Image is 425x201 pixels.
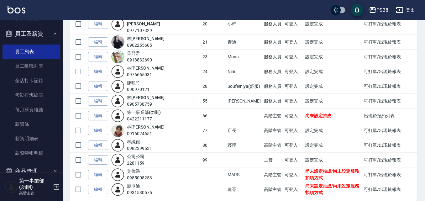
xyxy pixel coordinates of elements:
[305,113,332,118] span: 尚未設定抽成
[88,96,108,106] a: 編輯
[201,64,226,79] td: 24
[3,59,60,73] a: 員工離職列表
[283,64,304,79] td: 可登入
[88,155,108,165] a: 編輯
[3,117,60,131] a: 薪資條
[262,167,283,182] td: 高階主管
[283,167,304,182] td: 可登入
[111,168,124,181] img: user-login-man-human-body-mobile-person-512.png
[127,71,165,78] div: 0976665031
[111,94,124,108] img: user-login-man-human-body-mobile-person-512.png
[262,153,283,167] td: 主管
[304,153,362,167] td: 設定完成
[127,139,140,144] a: 林純億
[111,65,124,78] img: user-login-man-human-body-mobile-person-512.png
[201,138,226,153] td: 88
[226,94,262,108] td: [PERSON_NAME]
[262,182,283,197] td: 高階主管
[3,73,60,88] a: 全店打卡記錄
[366,4,391,17] button: PS38
[111,109,124,122] img: user-login-man-human-body-mobile-person-512.png
[127,110,161,115] a: 第一事業部(勿刪)
[88,140,108,150] a: 編輯
[127,154,144,159] a: 公司公司
[304,123,362,138] td: 設定完成
[111,18,124,31] img: user-login-man-human-body-mobile-person-512.png
[127,160,144,167] div: 2281159
[3,146,60,160] a: 薪資轉帳明細
[3,103,60,117] a: 每月薪資維護
[304,50,362,64] td: 設定完成
[8,6,25,13] img: Logo
[283,182,304,197] td: 可登入
[127,36,165,41] a: 林[PERSON_NAME]
[226,64,262,79] td: Nini
[226,138,262,153] td: 經理
[262,123,283,138] td: 高階主管
[201,35,226,50] td: 21
[283,94,304,108] td: 可登入
[226,123,262,138] td: 店長
[283,35,304,50] td: 可登入
[127,80,140,85] a: 陳映竹
[283,13,304,35] td: 可登入
[127,86,150,93] div: 090970121
[283,50,304,64] td: 可登入
[262,79,283,94] td: 服務人員
[201,108,226,123] td: 66
[127,169,140,174] a: 黃偉乘
[304,13,362,35] td: 設定完成
[201,94,226,108] td: 55
[226,13,262,35] td: 小軒
[111,35,124,49] img: avatar.jpeg
[111,153,124,167] img: user-login-man-human-body-mobile-person-512.png
[262,64,283,79] td: 服務人員
[127,183,140,188] a: 廖厚迪
[88,19,108,29] a: 編輯
[88,185,108,194] a: 編輯
[127,27,199,34] div: 0977107329
[88,126,108,135] a: 編輯
[304,64,362,79] td: 設定完成
[3,163,60,179] button: 商品管理
[376,6,388,14] div: PS38
[283,123,304,138] td: 可登入
[283,79,304,94] td: 可登入
[3,26,60,42] button: 員工及薪資
[127,51,140,56] a: 董羿君
[3,131,60,146] a: 薪資明細表
[305,183,359,195] span: 尚未設定抽成/尚未設定服務扣項方式
[226,50,262,64] td: Mona
[304,79,362,94] td: 設定完成
[201,79,226,94] td: 28
[111,80,124,93] img: user-login-man-human-body-mobile-person-512.png
[305,169,359,180] span: 尚未設定抽成/尚未設定服務扣項方式
[351,4,363,16] button: save
[111,183,124,196] img: user-login-man-human-body-mobile-person-512.png
[127,42,165,49] div: 0902255605
[127,101,165,108] div: 0905738759
[88,52,108,62] a: 編輯
[127,189,152,196] div: 0931530575
[19,190,51,196] p: 高階主管
[393,4,417,16] button: 登出
[262,50,283,64] td: 服務人員
[3,45,60,59] a: 員工列表
[88,111,108,121] a: 編輯
[201,123,226,138] td: 77
[226,182,262,197] td: 迪哥
[262,13,283,35] td: 服務人員
[127,175,152,181] div: 0985008253
[304,94,362,108] td: 設定完成
[88,170,108,180] a: 編輯
[262,108,283,123] td: 高階主管
[127,57,152,63] div: 0918832690
[127,124,165,130] a: 林[PERSON_NAME]
[3,88,60,102] a: 考勤排班總表
[226,35,262,50] td: 泰迪
[226,167,262,182] td: MARS
[127,130,165,137] div: 0916024651
[111,50,124,63] img: avatar.jpeg
[283,153,304,167] td: 可登入
[201,153,226,167] td: 99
